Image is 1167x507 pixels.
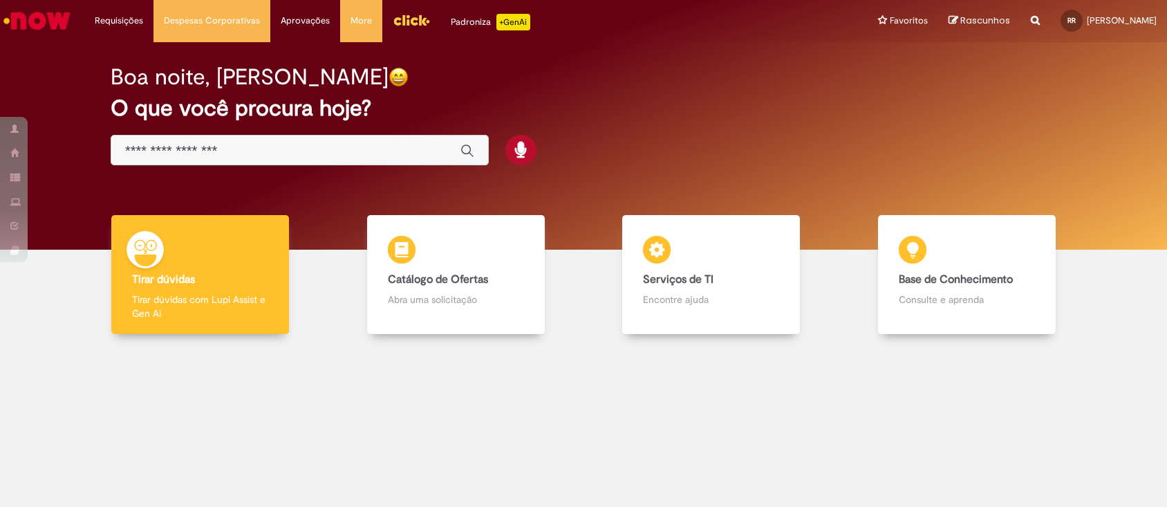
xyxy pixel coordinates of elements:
[164,14,260,28] span: Despesas Corporativas
[132,273,195,286] b: Tirar dúvidas
[1067,16,1076,25] span: RR
[1,7,73,35] img: ServiceNow
[111,96,1056,120] h2: O que você procura hoje?
[388,293,524,306] p: Abra uma solicitação
[389,67,409,87] img: happy-face.png
[890,14,928,28] span: Favoritos
[899,293,1035,306] p: Consulte e aprenda
[393,10,430,30] img: click_logo_yellow_360x200.png
[643,293,779,306] p: Encontre ajuda
[451,14,530,30] div: Padroniza
[388,273,488,286] b: Catálogo de Ofertas
[95,14,143,28] span: Requisições
[643,273,713,286] b: Serviços de TI
[328,215,584,335] a: Catálogo de Ofertas Abra uma solicitação
[132,293,268,320] p: Tirar dúvidas com Lupi Assist e Gen Ai
[949,15,1010,28] a: Rascunhos
[839,215,1095,335] a: Base de Conhecimento Consulte e aprenda
[351,14,372,28] span: More
[496,14,530,30] p: +GenAi
[899,273,1013,286] b: Base de Conhecimento
[281,14,330,28] span: Aprovações
[1087,15,1157,26] span: [PERSON_NAME]
[960,14,1010,27] span: Rascunhos
[583,215,839,335] a: Serviços de TI Encontre ajuda
[73,215,328,335] a: Tirar dúvidas Tirar dúvidas com Lupi Assist e Gen Ai
[111,65,389,89] h2: Boa noite, [PERSON_NAME]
